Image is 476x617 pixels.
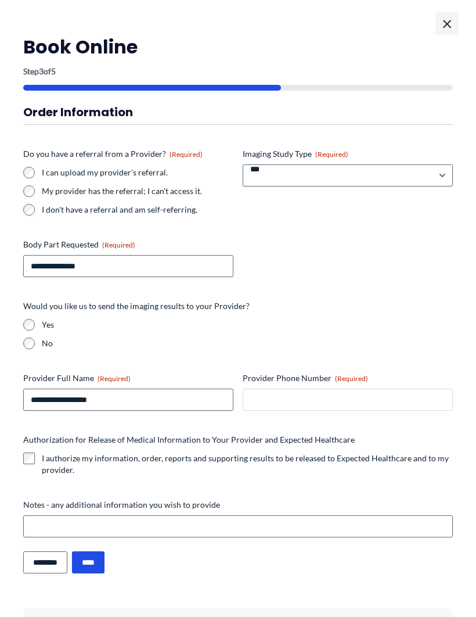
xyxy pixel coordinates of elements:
label: Provider Phone Number [243,372,453,384]
span: (Required) [170,150,203,159]
span: (Required) [335,374,368,383]
label: Yes [42,319,453,331]
span: 3 [39,66,44,76]
label: Notes - any additional information you wish to provide [23,499,453,511]
label: Provider Full Name [23,372,233,384]
legend: Authorization for Release of Medical Information to Your Provider and Expected Healthcare [23,434,355,446]
h3: Order Information [23,105,453,120]
span: × [435,12,459,35]
span: 5 [51,66,56,76]
span: (Required) [315,150,348,159]
span: (Required) [98,374,131,383]
label: I authorize my information, order, reports and supporting results to be released to Expected Heal... [42,453,453,476]
label: My provider has the referral; I can't access it. [42,185,233,197]
p: Step of [23,67,453,76]
label: I can upload my provider's referral. [42,167,233,178]
span: (Required) [102,241,135,249]
label: No [42,338,453,349]
h2: Book Online [23,35,453,59]
legend: Would you like us to send the imaging results to your Provider? [23,300,250,312]
label: I don't have a referral and am self-referring. [42,204,233,216]
legend: Do you have a referral from a Provider? [23,148,203,160]
label: Body Part Requested [23,239,233,250]
label: Imaging Study Type [243,148,453,160]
